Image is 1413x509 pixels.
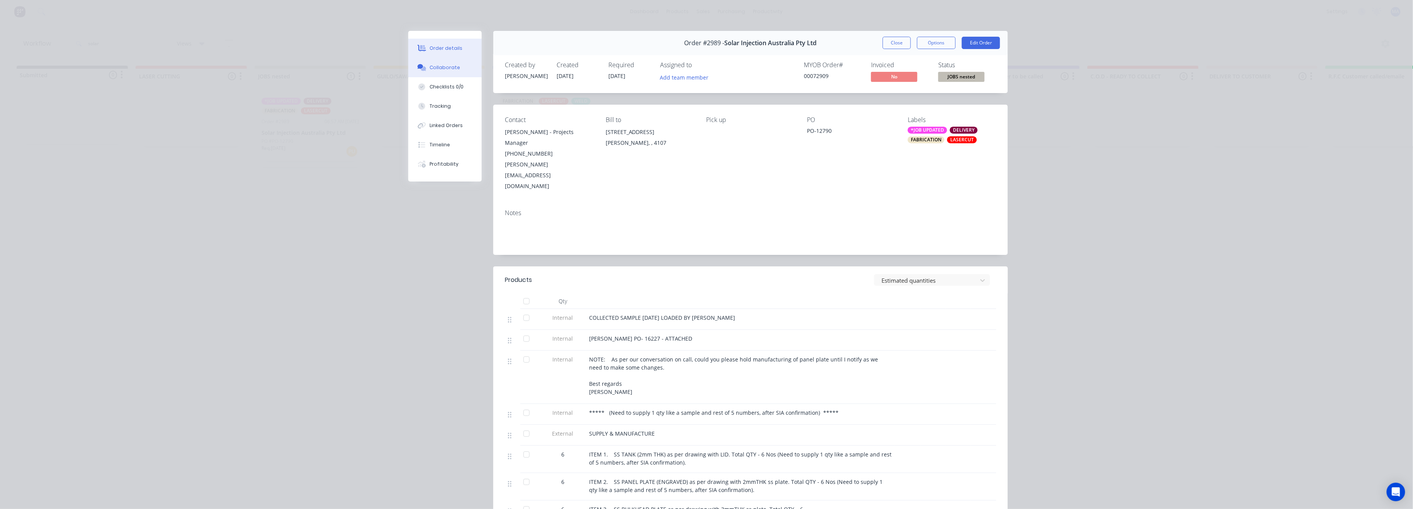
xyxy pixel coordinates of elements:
[606,127,694,151] div: [STREET_ADDRESS][PERSON_NAME], , 4107
[561,450,564,458] span: 6
[543,429,583,438] span: External
[725,39,817,47] span: Solar Injection Australia Pty Ltd
[589,335,692,342] span: [PERSON_NAME] PO- 16227 - ATTACHED
[589,430,655,437] span: SUPPLY & MANUFACTURE
[408,58,482,77] button: Collaborate
[807,127,895,137] div: PO-12790
[505,148,593,159] div: [PHONE_NUMBER]
[908,116,996,124] div: Labels
[908,136,944,143] div: FABRICATION
[804,72,862,80] div: 00072909
[589,451,893,466] span: ITEM 1. SS TANK (2mm THK) as per drawing with LID. Total QTY - 6 Nos (Need to supply 1 qty like a...
[430,122,463,129] div: Linked Orders
[505,275,532,285] div: Products
[505,127,593,192] div: [PERSON_NAME] - Projects Manager[PHONE_NUMBER][PERSON_NAME][EMAIL_ADDRESS][DOMAIN_NAME]
[505,72,547,80] div: [PERSON_NAME]
[938,72,985,81] span: JOBS nested
[938,72,985,83] button: JOBS nested
[608,61,651,69] div: Required
[408,154,482,174] button: Profitability
[505,209,996,217] div: Notes
[656,72,713,82] button: Add team member
[1387,483,1405,501] div: Open Intercom Messenger
[589,409,839,416] span: ***** (Need to supply 1 qty like a sample and rest of 5 numbers, after SIA confirmation) *****
[543,314,583,322] span: Internal
[608,72,625,80] span: [DATE]
[505,127,593,148] div: [PERSON_NAME] - Projects Manager
[557,72,574,80] span: [DATE]
[606,116,694,124] div: Bill to
[589,356,880,395] span: NOTE: As per our conversation on call, could you please hold manufacturing of panel plate until I...
[543,355,583,363] span: Internal
[871,72,917,81] span: No
[947,136,977,143] div: LASERCUT
[561,478,564,486] span: 6
[950,127,978,134] div: DELIVERY
[505,61,547,69] div: Created by
[408,97,482,116] button: Tracking
[962,37,1000,49] button: Edit Order
[505,159,593,192] div: [PERSON_NAME][EMAIL_ADDRESS][DOMAIN_NAME]
[804,61,862,69] div: MYOB Order #
[543,334,583,343] span: Internal
[908,127,947,134] div: *JOB UPDATED
[430,64,460,71] div: Collaborate
[408,39,482,58] button: Order details
[543,409,583,417] span: Internal
[408,135,482,154] button: Timeline
[589,314,735,321] span: COLLECTED SAMPLE [DATE] LOADED BY [PERSON_NAME]
[660,72,713,82] button: Add team member
[430,161,459,168] div: Profitability
[871,61,929,69] div: Invoiced
[938,61,996,69] div: Status
[430,83,464,90] div: Checklists 0/0
[606,127,694,137] div: [STREET_ADDRESS]
[557,61,599,69] div: Created
[684,39,725,47] span: Order #2989 -
[430,141,450,148] div: Timeline
[430,103,451,110] div: Tracking
[540,294,586,309] div: Qty
[505,116,593,124] div: Contact
[430,45,463,52] div: Order details
[917,37,956,49] button: Options
[408,77,482,97] button: Checklists 0/0
[606,137,694,148] div: [PERSON_NAME], , 4107
[883,37,911,49] button: Close
[660,61,737,69] div: Assigned to
[408,116,482,135] button: Linked Orders
[589,478,884,494] span: ITEM 2. SS PANEL PLATE (ENGRAVED) as per drawing with 2mmTHK ss plate. Total QTY - 6 Nos (Need to...
[706,116,795,124] div: Pick up
[807,116,895,124] div: PO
